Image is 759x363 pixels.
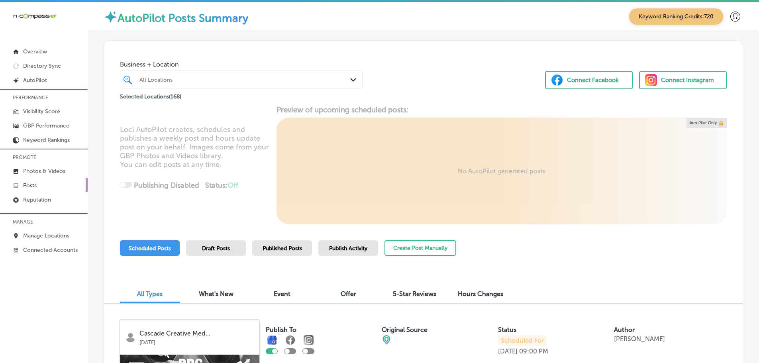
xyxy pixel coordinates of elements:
[120,61,363,68] span: Business + Location
[393,290,436,298] span: 5-Star Reviews
[23,232,69,239] p: Manage Locations
[137,290,163,298] span: All Types
[639,71,727,89] button: Connect Instagram
[382,335,391,345] img: cba84b02adce74ede1fb4a8549a95eca.png
[614,326,635,334] label: Author
[126,332,135,342] img: logo
[139,337,254,345] p: [DATE]
[498,326,516,334] label: Status
[23,63,61,69] p: Directory Sync
[263,245,302,252] span: Published Posts
[545,71,633,89] button: Connect Facebook
[23,196,51,203] p: Reputation
[199,290,233,298] span: What's New
[23,182,37,189] p: Posts
[23,247,78,253] p: Connected Accounts
[139,76,351,83] div: All Locations
[274,290,290,298] span: Event
[13,12,57,20] img: 660ab0bf-5cc7-4cb8-ba1c-48b5ae0f18e60NCTV_CLogo_TV_Black_-500x88.png
[23,108,60,115] p: Visibility Score
[661,74,714,86] div: Connect Instagram
[139,330,254,337] p: Cascade Creative Med...
[614,335,665,343] p: [PERSON_NAME]
[129,245,171,252] span: Scheduled Posts
[23,168,65,175] p: Photos & Videos
[498,335,547,346] p: Scheduled For
[498,347,518,355] p: [DATE]
[23,122,69,129] p: GBP Performance
[104,10,118,24] img: autopilot-icon
[341,290,356,298] span: Offer
[202,245,230,252] span: Draft Posts
[329,245,367,252] span: Publish Activity
[629,8,723,25] span: Keyword Ranking Credits: 720
[23,77,47,84] p: AutoPilot
[519,347,548,355] p: 09:00 PM
[567,74,619,86] div: Connect Facebook
[23,137,70,143] p: Keyword Rankings
[458,290,503,298] span: Hours Changes
[118,12,248,25] label: AutoPilot Posts Summary
[384,240,456,256] button: Create Post Manually
[382,326,428,334] label: Original Source
[120,90,181,100] p: Selected Locations ( 168 )
[266,326,296,334] label: Publish To
[23,48,47,55] p: Overview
